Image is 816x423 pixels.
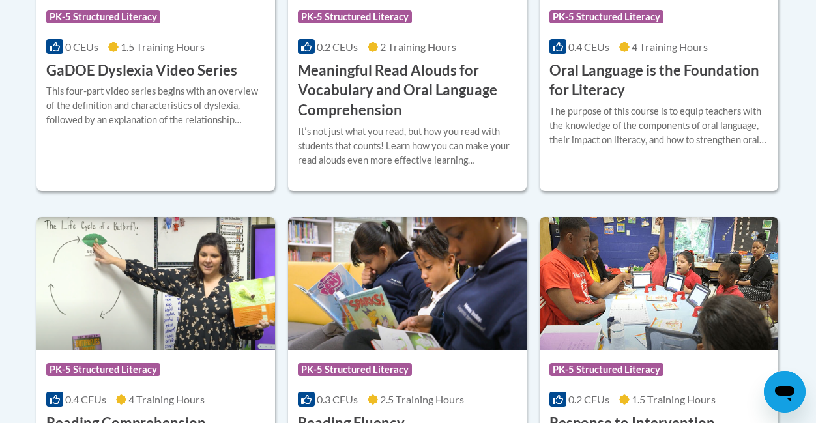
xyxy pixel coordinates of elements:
[46,84,265,127] div: This four-part video series begins with an overview of the definition and characteristics of dysl...
[317,393,358,405] span: 0.3 CEUs
[764,371,806,413] iframe: Button to launch messaging window
[121,40,205,53] span: 1.5 Training Hours
[46,10,160,23] span: PK-5 Structured Literacy
[540,217,778,350] img: Course Logo
[65,393,106,405] span: 0.4 CEUs
[298,363,412,376] span: PK-5 Structured Literacy
[549,363,663,376] span: PK-5 Structured Literacy
[549,61,768,101] h3: Oral Language is the Foundation for Literacy
[46,61,237,81] h3: GaDOE Dyslexia Video Series
[298,61,517,121] h3: Meaningful Read Alouds for Vocabulary and Oral Language Comprehension
[65,40,98,53] span: 0 CEUs
[632,40,708,53] span: 4 Training Hours
[568,40,609,53] span: 0.4 CEUs
[298,10,412,23] span: PK-5 Structured Literacy
[568,393,609,405] span: 0.2 CEUs
[46,363,160,376] span: PK-5 Structured Literacy
[549,10,663,23] span: PK-5 Structured Literacy
[36,217,275,350] img: Course Logo
[380,393,464,405] span: 2.5 Training Hours
[549,104,768,147] div: The purpose of this course is to equip teachers with the knowledge of the components of oral lang...
[128,393,205,405] span: 4 Training Hours
[632,393,716,405] span: 1.5 Training Hours
[298,124,517,168] div: Itʹs not just what you read, but how you read with students that counts! Learn how you can make y...
[380,40,456,53] span: 2 Training Hours
[317,40,358,53] span: 0.2 CEUs
[288,217,527,350] img: Course Logo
